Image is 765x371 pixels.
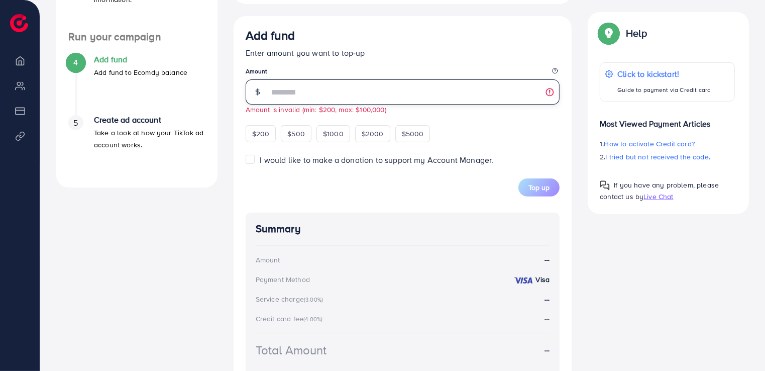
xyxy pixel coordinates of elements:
[323,129,344,139] span: $1000
[600,151,735,163] p: 2.
[94,115,205,125] h4: Create ad account
[73,57,78,68] span: 4
[287,129,305,139] span: $500
[600,138,735,150] p: 1.
[402,129,424,139] span: $5000
[304,296,323,304] small: (3.00%)
[246,105,386,114] small: Amount is invalid (min: $200, max: $100,000)
[643,192,673,202] span: Live Chat
[362,129,384,139] span: $2000
[256,223,550,235] h4: Summary
[600,24,618,42] img: Popup guide
[303,315,322,323] small: (4.00%)
[56,31,217,43] h4: Run your campaign
[600,180,610,191] img: Popup guide
[94,55,187,64] h4: Add fund
[73,117,78,129] span: 5
[256,274,310,285] div: Payment Method
[94,66,187,78] p: Add fund to Ecomdy balance
[513,276,533,285] img: credit
[544,313,550,324] strong: --
[617,84,711,96] p: Guide to payment via Credit card
[10,14,28,32] img: logo
[544,344,550,356] strong: --
[722,326,757,363] iframe: Chat
[252,129,270,139] span: $200
[56,115,217,175] li: Create ad account
[56,55,217,115] li: Add fund
[528,182,550,193] span: Top up
[256,294,326,304] div: Service charge
[94,127,205,151] p: Take a look at how your TikTok ad account works.
[536,274,550,285] strong: Visa
[246,47,560,59] p: Enter amount you want to top-up
[246,28,295,43] h3: Add fund
[256,314,326,324] div: Credit card fee
[544,294,550,305] strong: --
[617,68,711,80] p: Click to kickstart!
[256,255,280,265] div: Amount
[246,67,560,79] legend: Amount
[260,154,494,165] span: I would like to make a donation to support my Account Manager.
[600,110,735,130] p: Most Viewed Payment Articles
[518,178,560,197] button: Top up
[544,254,550,265] strong: --
[606,152,710,162] span: I tried but not received the code.
[256,341,327,359] div: Total Amount
[626,27,647,39] p: Help
[604,139,695,149] span: How to activate Credit card?
[600,180,719,202] span: If you have any problem, please contact us by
